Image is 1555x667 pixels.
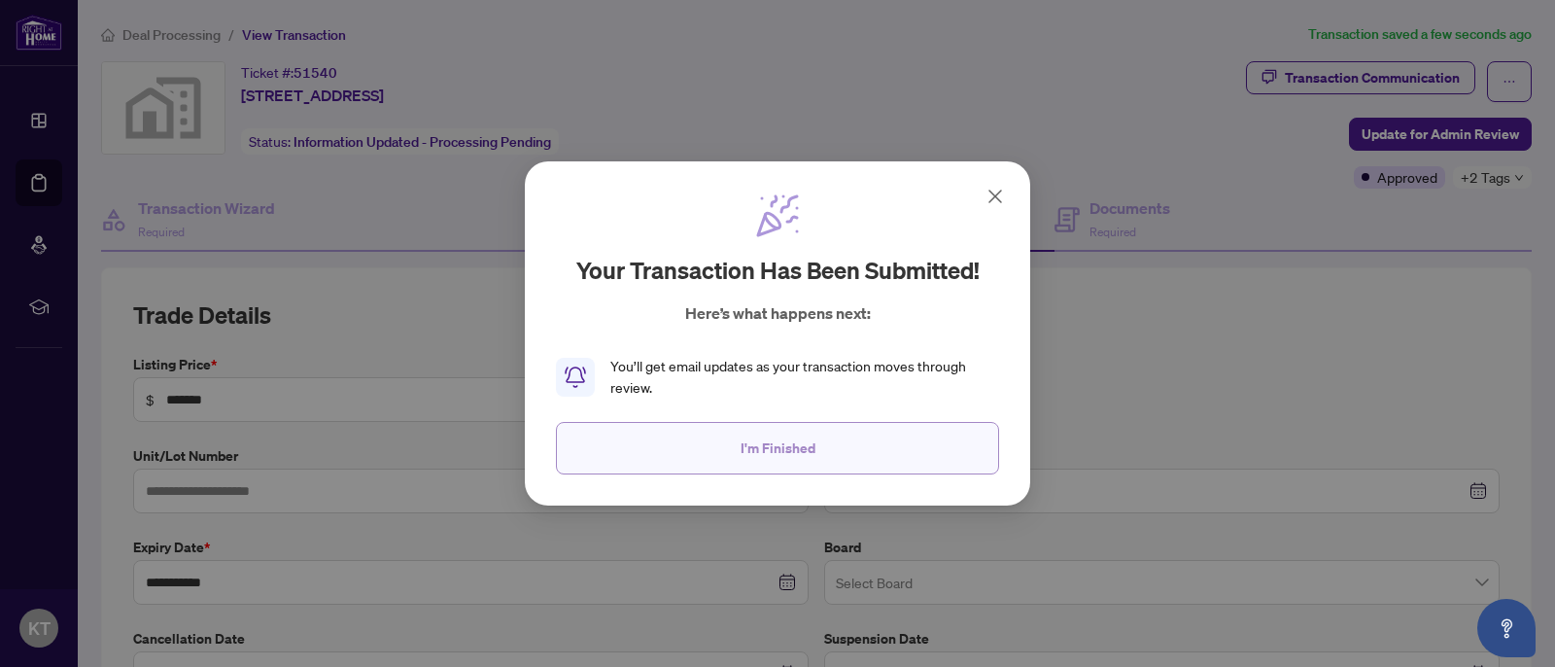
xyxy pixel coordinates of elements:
[610,356,999,399] div: You’ll get email updates as your transaction moves through review.
[556,422,999,474] button: I'm Finished
[685,301,871,325] p: Here’s what happens next:
[741,433,815,464] span: I'm Finished
[576,255,980,286] h2: Your transaction has been submitted!
[1477,599,1536,657] button: Open asap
